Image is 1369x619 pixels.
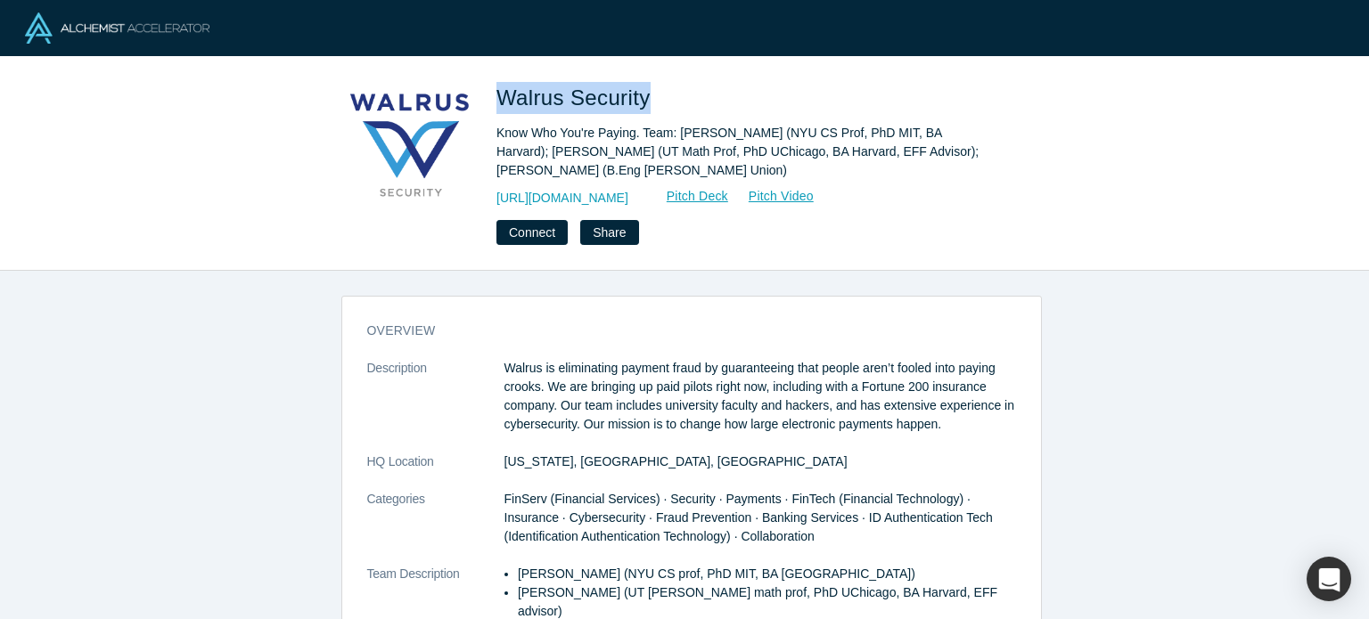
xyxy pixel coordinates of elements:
[504,492,993,543] span: FinServ (Financial Services) · Security · Payments · FinTech (Financial Technology) · Insurance ·...
[347,82,471,207] img: Walrus Security's Logo
[504,452,1016,471] dd: [US_STATE], [GEOGRAPHIC_DATA], [GEOGRAPHIC_DATA]
[504,359,1016,434] p: Walrus is eliminating payment fraud by guaranteeing that people aren’t fooled into paying crooks....
[367,359,504,452] dt: Description
[496,86,657,110] span: Walrus Security
[518,565,1016,583] p: [PERSON_NAME] (NYU CS prof, PhD MIT, BA [GEOGRAPHIC_DATA])
[367,452,504,490] dt: HQ Location
[580,220,638,245] button: Share
[647,186,729,207] a: Pitch Deck
[496,189,628,208] a: [URL][DOMAIN_NAME]
[367,490,504,565] dt: Categories
[729,186,815,207] a: Pitch Video
[25,12,209,44] img: Alchemist Logo
[496,220,568,245] button: Connect
[367,322,991,340] h3: overview
[496,124,996,180] div: Know Who You're Paying. Team: [PERSON_NAME] (NYU CS Prof, PhD MIT, BA Harvard); [PERSON_NAME] (UT...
